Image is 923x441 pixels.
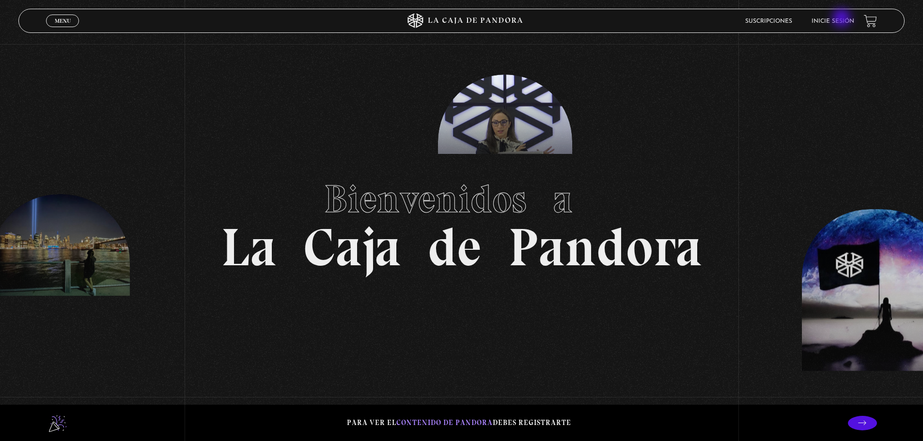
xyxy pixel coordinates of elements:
[812,18,854,24] a: Inicie sesión
[55,18,71,24] span: Menu
[745,18,792,24] a: Suscripciones
[396,418,493,427] span: contenido de Pandora
[51,26,74,33] span: Cerrar
[324,176,599,222] span: Bienvenidos a
[864,15,877,28] a: View your shopping cart
[347,416,571,429] p: Para ver el debes registrarte
[221,167,702,274] h1: La Caja de Pandora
